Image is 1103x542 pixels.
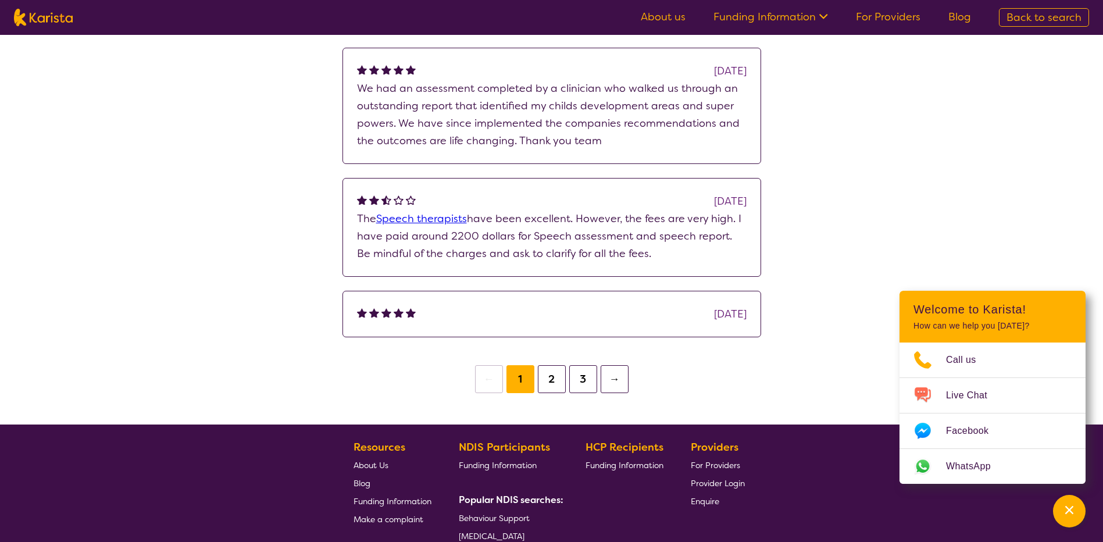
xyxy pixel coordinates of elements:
a: Behaviour Support [459,509,559,527]
b: HCP Recipients [586,440,663,454]
a: For Providers [856,10,920,24]
span: For Providers [691,460,740,470]
button: 2 [538,365,566,393]
a: For Providers [691,456,745,474]
p: The have been excellent. However, the fees are very high. I have paid around 2200 dollars for Spe... [357,210,747,262]
a: Enquire [691,492,745,510]
button: Channel Menu [1053,495,1086,527]
ul: Choose channel [899,343,1086,484]
img: fullstar [369,308,379,318]
img: emptystar [394,195,404,205]
a: Blog [948,10,971,24]
span: Funding Information [459,460,537,470]
h2: Welcome to Karista! [913,302,1072,316]
button: ← [475,365,503,393]
button: 1 [506,365,534,393]
img: fullstar [357,195,367,205]
span: Funding Information [586,460,663,470]
b: NDIS Participants [459,440,550,454]
span: WhatsApp [946,458,1005,475]
p: How can we help you [DATE]? [913,321,1072,331]
img: fullstar [381,65,391,74]
span: Live Chat [946,387,1001,404]
div: Channel Menu [899,291,1086,484]
a: Speech therapists [376,212,467,226]
span: Enquire [691,496,719,507]
b: Resources [354,440,405,454]
span: Blog [354,478,370,488]
a: Provider Login [691,474,745,492]
span: Behaviour Support [459,513,530,523]
span: Back to search [1006,10,1081,24]
img: fullstar [357,65,367,74]
img: fullstar [394,308,404,318]
a: Make a complaint [354,510,431,528]
a: About Us [354,456,431,474]
a: Funding Information [713,10,828,24]
img: fullstar [357,308,367,318]
img: fullstar [369,195,379,205]
div: [DATE] [714,62,747,80]
img: halfstar [381,195,391,205]
span: Call us [946,351,990,369]
span: Provider Login [691,478,745,488]
button: → [601,365,629,393]
img: fullstar [381,308,391,318]
img: Karista logo [14,9,73,26]
a: Funding Information [586,456,663,474]
a: Web link opens in a new tab. [899,449,1086,484]
a: Back to search [999,8,1089,27]
a: Blog [354,474,431,492]
img: fullstar [394,65,404,74]
img: emptystar [406,195,416,205]
span: Make a complaint [354,514,423,525]
b: Popular NDIS searches: [459,494,563,506]
div: [DATE] [714,305,747,323]
a: Funding Information [354,492,431,510]
span: About Us [354,460,388,470]
img: fullstar [406,308,416,318]
p: We had an assessment completed by a clinician who walked us through an outstanding report that id... [357,80,747,149]
div: [DATE] [714,192,747,210]
a: Funding Information [459,456,559,474]
span: [MEDICAL_DATA] [459,531,524,541]
img: fullstar [406,65,416,74]
button: 3 [569,365,597,393]
b: Providers [691,440,738,454]
a: About us [641,10,686,24]
img: fullstar [369,65,379,74]
span: Funding Information [354,496,431,507]
span: Facebook [946,422,1002,440]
